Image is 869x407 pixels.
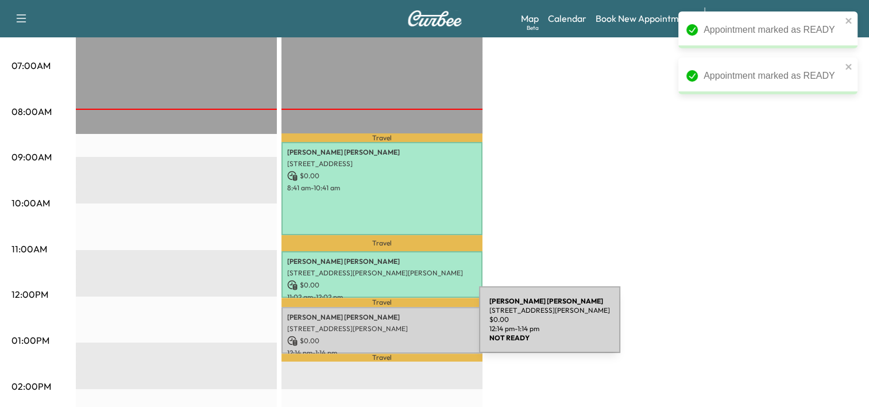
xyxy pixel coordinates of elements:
p: $ 0.00 [287,171,477,181]
p: Travel [281,235,482,251]
p: 12:14 pm - 1:14 pm [287,348,477,358]
p: 01:00PM [11,333,49,347]
p: $ 0.00 [287,280,477,290]
button: close [845,16,853,25]
p: Travel [281,354,482,362]
p: $ 0.00 [287,336,477,346]
p: 07:00AM [11,59,51,72]
p: Travel [281,133,482,142]
p: [PERSON_NAME] [PERSON_NAME] [287,313,477,322]
div: Appointment marked as READY [704,69,841,83]
a: Book New Appointment [596,11,693,25]
p: 08:00AM [11,105,52,118]
p: 8:41 am - 10:41 am [287,183,477,193]
p: 11:02 am - 12:02 pm [287,293,477,302]
img: Curbee Logo [407,10,462,26]
p: [STREET_ADDRESS] [287,159,477,168]
p: 11:00AM [11,242,47,256]
div: Beta [527,24,539,32]
a: MapBeta [521,11,539,25]
p: [PERSON_NAME] [PERSON_NAME] [287,257,477,266]
button: close [845,62,853,71]
p: 12:00PM [11,287,48,301]
p: [STREET_ADDRESS][PERSON_NAME][PERSON_NAME] [287,268,477,278]
p: 02:00PM [11,379,51,393]
p: [STREET_ADDRESS][PERSON_NAME] [287,324,477,333]
p: 09:00AM [11,150,52,164]
div: Appointment marked as READY [704,23,841,37]
a: Calendar [548,11,586,25]
p: 10:00AM [11,196,50,210]
p: Travel [281,298,482,307]
p: [PERSON_NAME] [PERSON_NAME] [287,148,477,157]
